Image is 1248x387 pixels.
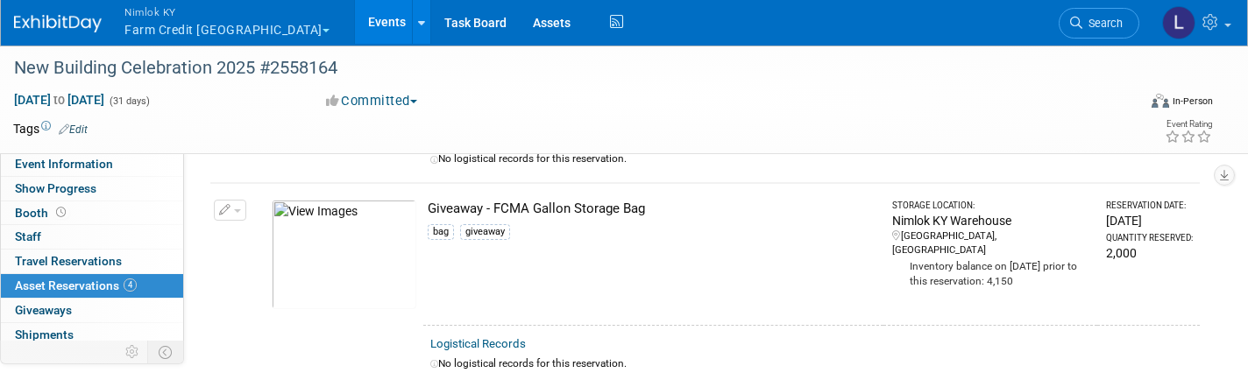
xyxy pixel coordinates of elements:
a: Show Progress [1,177,183,201]
div: No logistical records for this reservation. [430,151,1193,166]
span: Staff [15,229,41,243]
a: Search [1059,8,1139,39]
span: Nimlok KY [124,3,330,21]
span: Asset Reservations [15,278,137,292]
div: bag [428,224,454,240]
div: Nimlok KY Warehouse [892,212,1090,229]
a: Booth [1,201,183,225]
img: View Images [272,200,416,309]
a: Logistical Records [430,337,526,350]
div: [GEOGRAPHIC_DATA], [GEOGRAPHIC_DATA] [892,229,1090,257]
a: Shipments [1,323,183,347]
div: 2,000 [1106,244,1193,262]
div: No logistical records for this reservation. [430,356,1193,371]
span: Shipments [15,327,74,341]
span: Show Progress [15,181,96,195]
span: Booth not reserved yet [53,206,69,219]
a: Asset Reservations4 [1,274,183,298]
div: Event Format [1035,91,1213,117]
div: In-Person [1172,95,1213,108]
div: Quantity Reserved: [1106,232,1193,244]
div: Reservation Date: [1106,200,1193,212]
div: New Building Celebration 2025 #2558164 [8,53,1110,84]
a: Staff [1,225,183,249]
span: Booth [15,206,69,220]
td: Toggle Event Tabs [148,341,184,363]
span: Search [1082,17,1123,30]
span: Travel Reservations [15,254,122,268]
div: Inventory balance on [DATE] prior to this reservation: 4,150 [892,257,1090,289]
a: Travel Reservations [1,250,183,273]
div: Event Rating [1165,120,1212,129]
img: ExhibitDay [14,15,102,32]
span: Event Information [15,157,113,171]
a: Edit [59,123,88,136]
div: Giveaway - FCMA Gallon Storage Bag [428,200,876,218]
button: Committed [320,92,424,110]
a: Event Information [1,152,183,176]
img: Luc Schaefer [1162,6,1195,39]
td: Personalize Event Tab Strip [117,341,148,363]
span: [DATE] [DATE] [13,92,105,108]
span: (31 days) [108,95,150,107]
a: Giveaways [1,299,183,322]
span: Giveaways [15,303,72,317]
img: Format-Inperson.png [1152,94,1169,108]
td: Tags [13,120,88,137]
div: [DATE] [1106,212,1193,229]
div: giveaway [460,224,510,240]
span: to [51,93,67,107]
span: 4 [124,278,137,292]
div: Storage Location: [892,200,1090,212]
